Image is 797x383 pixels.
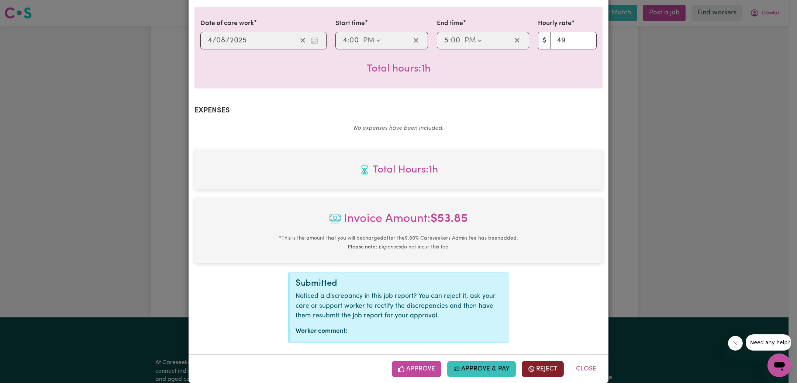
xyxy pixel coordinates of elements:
label: End time [437,19,463,28]
button: Approve & Pay [447,361,516,377]
input: -- [217,35,226,46]
iframe: Message from company [746,334,791,351]
span: Total hours worked: 1 hour [367,64,431,74]
small: This is the amount that you will be charged after the 9.90 % Careseekers Admin Fee has been added... [279,236,518,250]
u: Expenses [379,244,401,250]
b: $ 53.85 [431,213,468,225]
p: Noticed a discrepancy in this job report? You can reject it, ask your care or support worker to r... [296,292,503,321]
span: 0 [349,37,354,44]
span: 0 [216,37,221,44]
label: Start time [335,19,365,28]
input: -- [451,35,461,46]
span: : [348,36,349,45]
span: Invoice Amount: [200,210,597,234]
h2: Expenses [194,106,603,115]
button: Reject [522,361,564,377]
button: Approve [392,361,441,377]
button: Close [570,361,603,377]
button: Enter the date of care work [308,35,320,46]
span: : [449,36,451,45]
input: -- [342,35,348,46]
input: -- [207,35,213,46]
span: / [213,36,216,45]
button: Clear date [297,35,308,46]
input: -- [444,35,449,46]
iframe: Close message [728,336,743,351]
label: Date of care work [200,19,254,28]
span: Submitted [296,279,337,288]
span: $ [538,32,551,49]
label: Hourly rate [538,19,572,28]
input: -- [350,35,359,46]
span: 0 [451,37,455,44]
span: / [226,36,230,45]
b: Please note: [348,244,377,250]
span: Total hours worked: 1 hour [200,162,597,178]
input: ---- [230,35,247,46]
em: No expenses have been included. [353,125,444,131]
iframe: Button to launch messaging window [767,354,791,377]
strong: Worker comment: [296,328,348,334]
